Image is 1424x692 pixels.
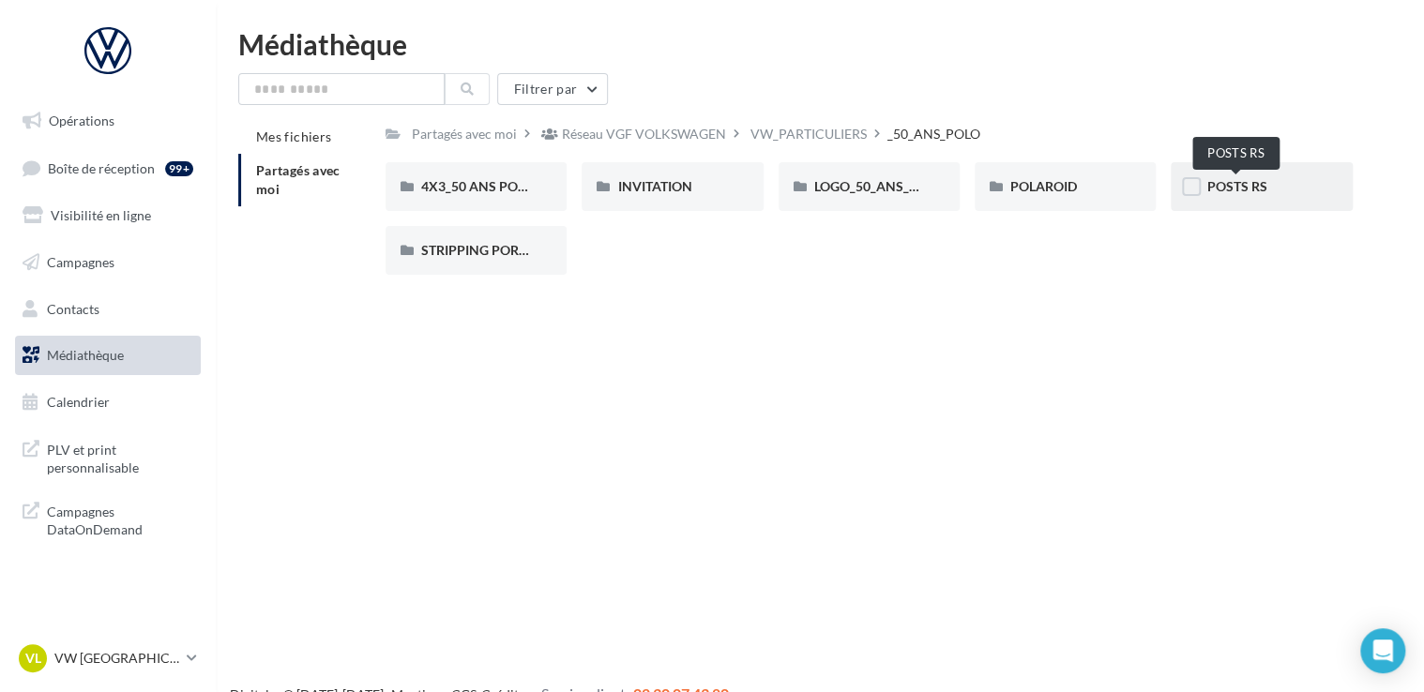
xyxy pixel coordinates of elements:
[1192,137,1280,170] div: POSTS RS
[562,125,726,143] div: Réseau VGF VOLKSWAGEN
[47,437,193,477] span: PLV et print personnalisable
[54,649,179,668] p: VW [GEOGRAPHIC_DATA]
[256,128,331,144] span: Mes fichiers
[1010,178,1077,194] span: POLAROID
[47,254,114,270] span: Campagnes
[887,125,980,143] div: _50_ANS_POLO
[47,347,124,363] span: Médiathèque
[11,383,205,422] a: Calendrier
[617,178,691,194] span: INVITATION
[238,30,1401,58] div: Médiathèque
[814,178,944,194] span: LOGO_50_ANS_POLO
[11,491,205,547] a: Campagnes DataOnDemand
[11,243,205,282] a: Campagnes
[421,178,534,194] span: 4X3_50 ANS POLO
[256,162,341,197] span: Partagés avec moi
[51,207,151,223] span: Visibilité en ligne
[47,300,99,316] span: Contacts
[497,73,608,105] button: Filtrer par
[47,394,110,410] span: Calendrier
[421,242,553,258] span: STRIPPING PORTIERE
[47,499,193,539] span: Campagnes DataOnDemand
[11,290,205,329] a: Contacts
[15,640,201,676] a: VL VW [GEOGRAPHIC_DATA]
[11,196,205,235] a: Visibilité en ligne
[412,125,517,143] div: Partagés avec moi
[750,125,867,143] div: VW_PARTICULIERS
[25,649,41,668] span: VL
[11,429,205,485] a: PLV et print personnalisable
[165,161,193,176] div: 99+
[48,159,155,175] span: Boîte de réception
[1360,628,1405,673] div: Open Intercom Messenger
[11,101,205,141] a: Opérations
[11,148,205,188] a: Boîte de réception99+
[1206,178,1266,194] span: POSTS RS
[11,336,205,375] a: Médiathèque
[49,113,114,128] span: Opérations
